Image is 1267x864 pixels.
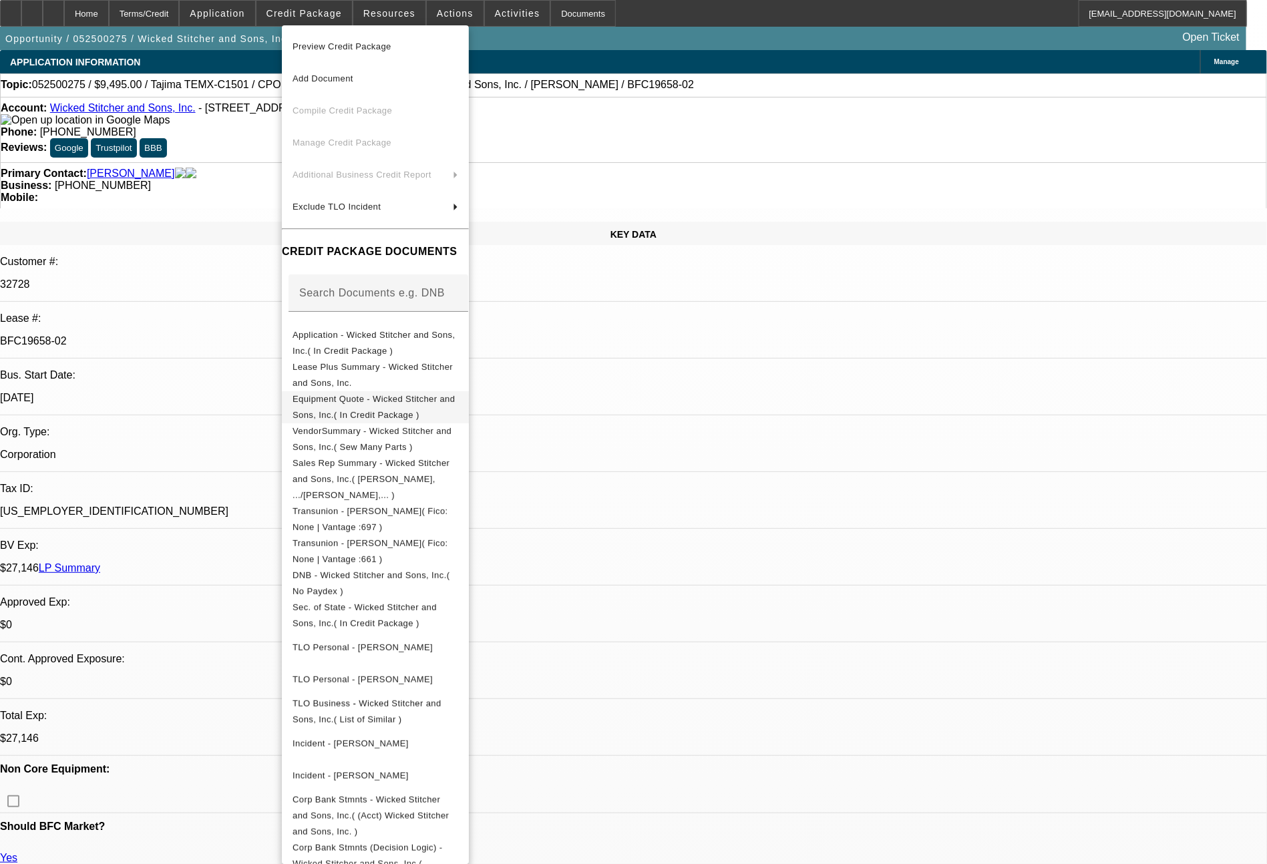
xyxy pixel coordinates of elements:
[293,642,433,652] span: TLO Personal - [PERSON_NAME]
[282,327,469,359] button: Application - Wicked Stitcher and Sons, Inc.( In Credit Package )
[293,570,449,596] span: DNB - Wicked Stitcher and Sons, Inc.( No Paydex )
[282,535,469,568] button: Transunion - Lee, Jennifer( Fico: None | Vantage :661 )
[293,506,448,532] span: Transunion - [PERSON_NAME]( Fico: None | Vantage :697 )
[282,455,469,503] button: Sales Rep Summary - Wicked Stitcher and Sons, Inc.( Wesolowski, .../Wesolowski,... )
[282,600,469,632] button: Sec. of State - Wicked Stitcher and Sons, Inc.( In Credit Package )
[282,728,469,760] button: Incident - Lee, Bobby
[282,696,469,728] button: TLO Business - Wicked Stitcher and Sons, Inc.( List of Similar )
[282,503,469,535] button: Transunion - Lee, Bobby( Fico: None | Vantage :697 )
[293,602,437,628] span: Sec. of State - Wicked Stitcher and Sons, Inc.( In Credit Package )
[282,244,469,260] h4: CREDIT PACKAGE DOCUMENTS
[282,632,469,664] button: TLO Personal - Lee, Bobby
[293,73,353,83] span: Add Document
[282,664,469,696] button: TLO Personal - Lee, Jennifer
[282,568,469,600] button: DNB - Wicked Stitcher and Sons, Inc.( No Paydex )
[282,359,469,391] button: Lease Plus Summary - Wicked Stitcher and Sons, Inc.
[293,362,453,388] span: Lease Plus Summary - Wicked Stitcher and Sons, Inc.
[293,771,409,781] span: Incident - [PERSON_NAME]
[293,330,455,356] span: Application - Wicked Stitcher and Sons, Inc.( In Credit Package )
[293,426,451,452] span: VendorSummary - Wicked Stitcher and Sons, Inc.( Sew Many Parts )
[293,41,391,51] span: Preview Credit Package
[293,202,381,212] span: Exclude TLO Incident
[293,458,449,500] span: Sales Rep Summary - Wicked Stitcher and Sons, Inc.( [PERSON_NAME], .../[PERSON_NAME],... )
[293,738,409,748] span: Incident - [PERSON_NAME]
[282,423,469,455] button: VendorSummary - Wicked Stitcher and Sons, Inc.( Sew Many Parts )
[293,538,448,564] span: Transunion - [PERSON_NAME]( Fico: None | Vantage :661 )
[293,674,433,684] span: TLO Personal - [PERSON_NAME]
[293,698,441,724] span: TLO Business - Wicked Stitcher and Sons, Inc.( List of Similar )
[282,760,469,792] button: Incident - Lee, Jennifer
[282,792,469,840] button: Corp Bank Stmnts - Wicked Stitcher and Sons, Inc.( (Acct) Wicked Stitcher and Sons, Inc. )
[282,391,469,423] button: Equipment Quote - Wicked Stitcher and Sons, Inc.( In Credit Package )
[299,287,445,298] mat-label: Search Documents e.g. DNB
[293,394,455,420] span: Equipment Quote - Wicked Stitcher and Sons, Inc.( In Credit Package )
[293,795,449,837] span: Corp Bank Stmnts - Wicked Stitcher and Sons, Inc.( (Acct) Wicked Stitcher and Sons, Inc. )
